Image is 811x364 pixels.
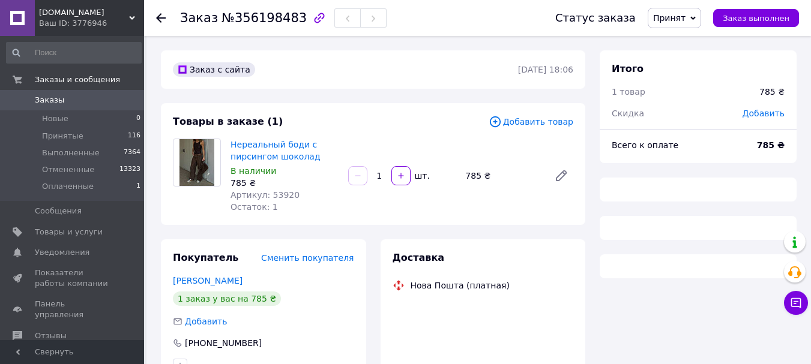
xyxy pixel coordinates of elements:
[460,167,544,184] div: 785 ₴
[518,65,573,74] time: [DATE] 18:06
[173,252,238,263] span: Покупатель
[42,131,83,142] span: Принятые
[35,267,111,289] span: Показатели работы компании
[42,113,68,124] span: Новые
[489,115,573,128] span: Добавить товар
[6,42,142,64] input: Поиск
[35,227,103,237] span: Товары и услуги
[42,181,94,192] span: Оплаченные
[393,252,445,263] span: Доставка
[173,62,255,77] div: Заказ с сайта
[231,166,276,176] span: В наличии
[35,95,64,106] span: Заказы
[136,113,140,124] span: 0
[35,206,82,216] span: Сообщения
[757,140,785,150] b: 785 ₴
[173,116,283,127] span: Товары в заказе (1)
[180,11,218,25] span: Заказ
[231,140,321,161] a: Нереальный боди с пирсингом шоколад
[231,177,339,189] div: 785 ₴
[156,12,166,24] div: Вернуться назад
[35,74,120,85] span: Заказы и сообщения
[35,330,67,341] span: Отзывы
[35,247,89,258] span: Уведомления
[136,181,140,192] span: 1
[612,109,644,118] span: Скидка
[179,139,215,186] img: Нереальный боди с пирсингом шоколад
[222,11,307,25] span: №356198483
[231,202,278,212] span: Остаток: 1
[35,299,111,320] span: Панель управления
[759,86,785,98] div: 785 ₴
[723,14,789,23] span: Заказ выполнен
[408,279,513,291] div: Нова Пошта (платная)
[784,291,808,315] button: Чат с покупателем
[124,148,140,158] span: 7364
[743,109,785,118] span: Добавить
[173,291,281,306] div: 1 заказ у вас на 785 ₴
[128,131,140,142] span: 116
[261,253,354,263] span: Сменить покупателя
[231,190,300,200] span: Артикул: 53920
[653,13,686,23] span: Принят
[173,276,243,285] a: [PERSON_NAME]
[184,337,263,349] div: [PHONE_NUMBER]
[549,164,573,188] a: Редактировать
[39,7,129,18] span: modno.vip
[612,63,644,74] span: Итого
[412,170,431,182] div: шт.
[42,164,94,175] span: Отмененные
[612,140,678,150] span: Всего к оплате
[185,317,227,326] span: Добавить
[612,87,645,97] span: 1 товар
[713,9,799,27] button: Заказ выполнен
[119,164,140,175] span: 13323
[42,148,100,158] span: Выполненные
[39,18,144,29] div: Ваш ID: 3776946
[555,12,636,24] div: Статус заказа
